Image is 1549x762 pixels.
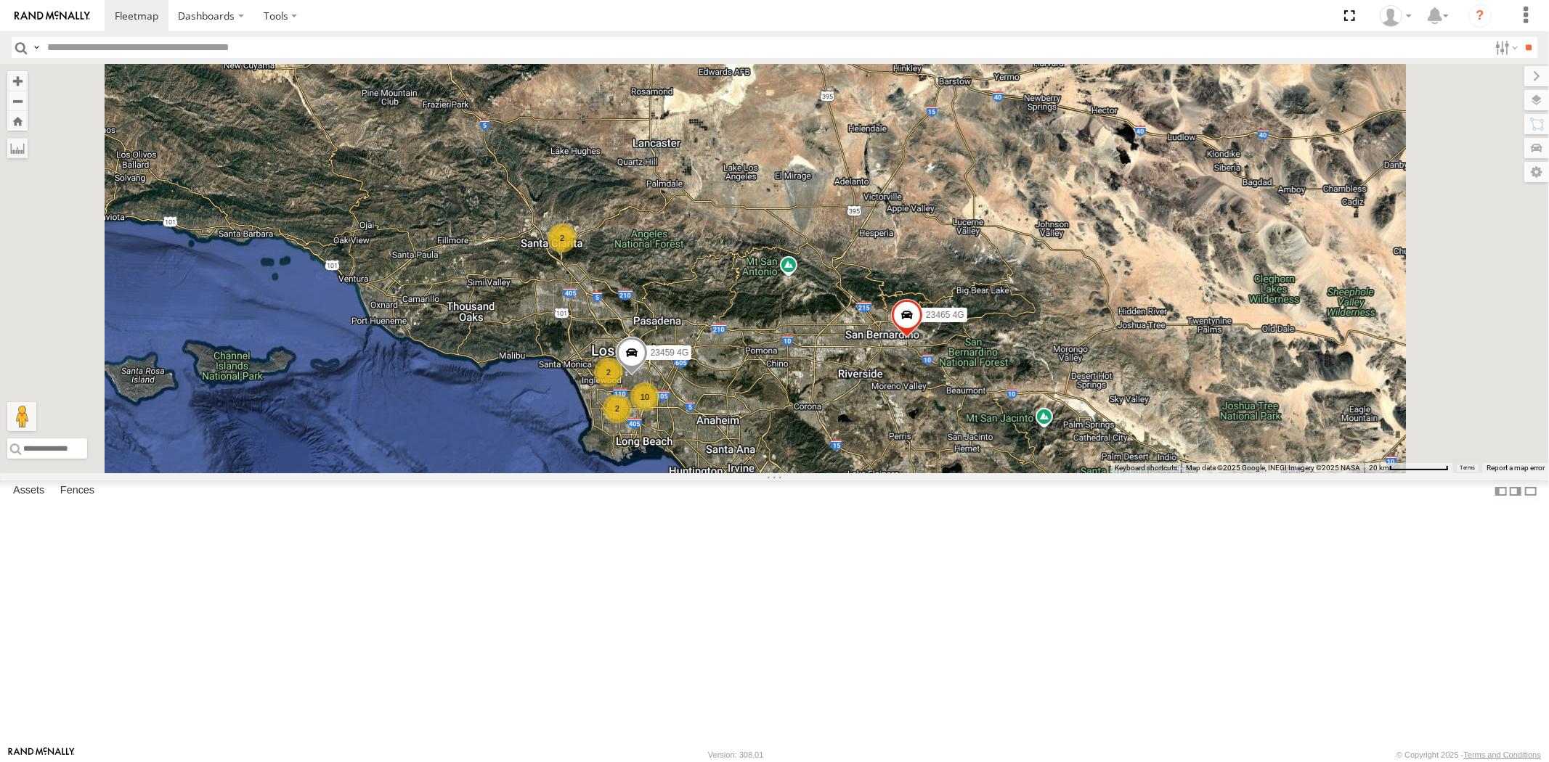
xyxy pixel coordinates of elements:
button: Zoom out [7,91,28,111]
span: 23459 4G [650,348,688,358]
span: 23465 4G [926,311,964,321]
label: Search Query [31,37,42,58]
label: Hide Summary Table [1524,480,1538,501]
button: Zoom in [7,71,28,91]
div: 10 [630,382,659,411]
div: 2 [548,224,577,253]
a: Report a map error [1487,464,1545,472]
div: 2 [594,358,623,387]
label: Fences [53,481,102,501]
label: Map Settings [1524,162,1549,182]
a: Visit our Website [8,747,75,762]
button: Map Scale: 20 km per 78 pixels [1365,463,1453,473]
label: Assets [6,481,52,501]
span: Map data ©2025 Google, INEGI Imagery ©2025 NASA [1186,464,1360,472]
div: Version: 308.01 [708,750,763,759]
button: Zoom Home [7,111,28,131]
button: Keyboard shortcuts [1115,463,1177,473]
div: © Copyright 2025 - [1396,750,1541,759]
img: rand-logo.svg [15,11,90,21]
i: ? [1468,4,1492,28]
label: Search Filter Options [1489,37,1521,58]
div: 2 [603,394,632,423]
label: Measure [7,138,28,158]
label: Dock Summary Table to the Right [1508,480,1523,501]
button: Drag Pegman onto the map to open Street View [7,402,36,431]
a: Terms and Conditions [1464,750,1541,759]
a: Terms (opens in new tab) [1460,465,1476,471]
label: Dock Summary Table to the Left [1494,480,1508,501]
div: Sardor Khadjimedov [1375,5,1417,27]
span: 20 km [1369,464,1389,472]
